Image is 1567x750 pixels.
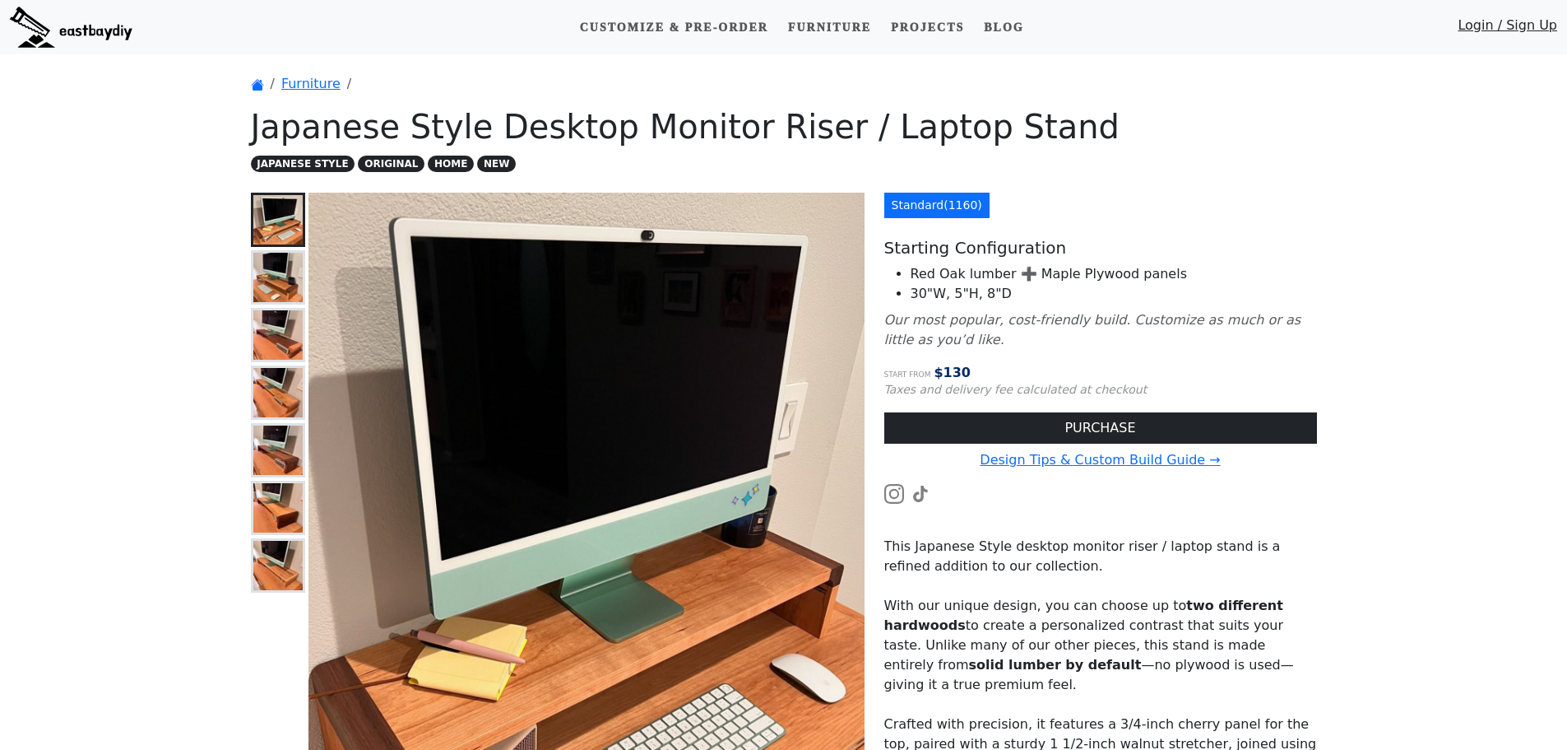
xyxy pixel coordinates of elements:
[781,12,878,43] a: Furniture
[10,7,132,48] img: eastbaydiy
[428,156,474,172] span: HOME
[884,412,1317,444] button: PURCHASE
[980,452,1220,468] a: Design Tips & Custom Build Guide →
[253,310,303,360] img: Japanese Style Desktop Monitor Riser 1
[358,156,424,172] span: ORIGINAL
[911,264,1317,284] li: Red Oak lumber ➕ Maple Plywood panels
[884,312,1301,347] i: Our most popular, cost-friendly build. Customize as much or as little as you’d like.
[969,657,1142,673] strong: solid lumber by default
[477,156,516,172] span: NEW
[934,365,971,380] span: $ 130
[253,253,303,302] img: Japanese Style Desktop Monitor Riser - Right View
[884,193,990,218] a: Standard(1160)
[911,284,1317,304] li: 30"W, 5"H, 8"D
[884,12,971,43] a: Projects
[251,156,355,172] span: JAPANESE STYLE
[281,76,341,91] a: Furniture
[884,596,1317,695] p: With our unique design, you can choose up to to create a personalized contrast that suits your ta...
[911,485,930,501] a: Watch the build video or pictures on TikTok
[251,107,1317,147] h1: Japanese Style Desktop Monitor Riser / Laptop Stand
[884,537,1317,576] p: This Japanese Style desktop monitor riser / laptop stand is a refined addition to our collection.
[573,12,775,43] a: Customize & Pre-order
[884,370,931,379] small: Start from
[253,541,303,590] img: Japanese Style Desktop Monitor Riser 5
[253,426,303,475] img: Japanese Style Desktop Monitor Riser 3
[884,485,904,501] a: Watch the build video or pictures on Instagram
[884,383,1147,396] small: Taxes and delivery fee calculated at checkout
[977,12,1030,43] a: Blog
[884,238,1317,258] h5: Starting Configuration
[884,598,1283,633] strong: two different hardwoods
[251,74,1317,94] nav: breadcrumb
[1458,16,1557,43] a: Login / Sign Up
[253,368,303,417] img: Japanese Style Desktop Monitor Riser 2
[253,195,303,245] img: Japanese Style Desktop Monitor Riser - Left View
[253,483,303,533] img: Japanese Style Desktop Monitor Riser 4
